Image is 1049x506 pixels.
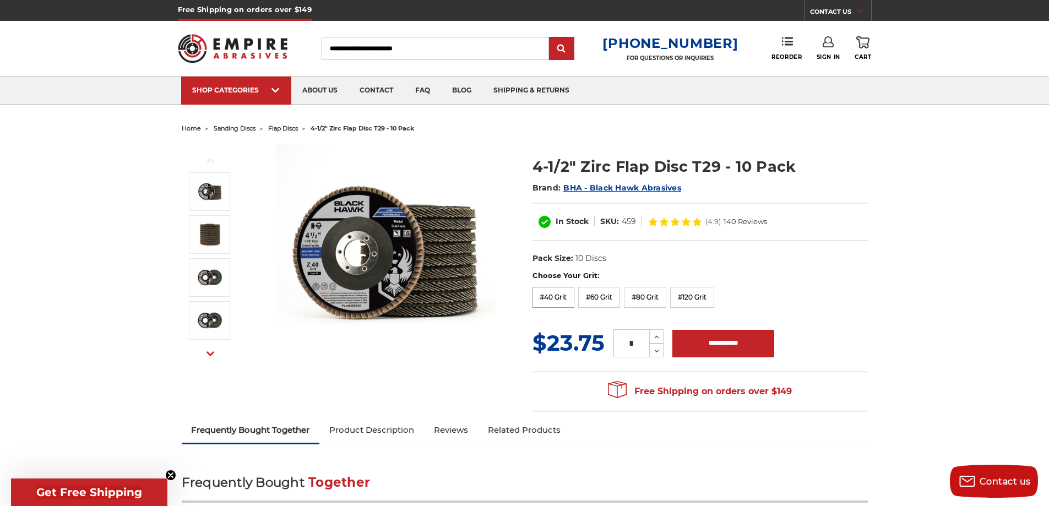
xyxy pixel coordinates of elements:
[532,156,868,177] h1: 4-1/2" Zirc Flap Disc T29 - 10 Pack
[556,216,589,226] span: In Stock
[291,77,349,105] a: about us
[980,476,1031,487] span: Contact us
[532,253,573,264] dt: Pack Size:
[608,380,792,402] span: Free Shipping on orders over $149
[404,77,441,105] a: faq
[855,36,871,61] a: Cart
[771,53,802,61] span: Reorder
[196,307,224,334] img: 60 grit zirc flap disc
[311,124,414,132] span: 4-1/2" zirc flap disc t29 - 10 pack
[424,418,478,442] a: Reviews
[600,216,619,227] dt: SKU:
[349,77,404,105] a: contact
[602,55,738,62] p: FOR QUESTIONS OR INQUIRIES
[724,218,767,225] span: 140 Reviews
[810,6,871,21] a: CONTACT US
[532,270,868,281] label: Choose Your Grit:
[622,216,636,227] dd: 459
[182,124,201,132] a: home
[551,38,573,60] input: Submit
[192,86,280,94] div: SHOP CATEGORIES
[196,221,224,248] img: 10 pack of premium black hawk flap discs
[196,264,224,291] img: 40 grit zirc flap disc
[532,329,605,356] span: $23.75
[855,53,871,61] span: Cart
[532,183,561,193] span: Brand:
[182,418,320,442] a: Frequently Bought Together
[319,418,424,442] a: Product Description
[705,218,721,225] span: (4.9)
[214,124,256,132] a: sanding discs
[575,253,606,264] dd: 10 Discs
[11,478,167,506] div: Get Free ShippingClose teaser
[771,36,802,60] a: Reorder
[950,465,1038,498] button: Contact us
[817,53,840,61] span: Sign In
[165,470,176,481] button: Close teaser
[182,475,305,490] span: Frequently Bought
[36,486,142,499] span: Get Free Shipping
[602,35,738,51] a: [PHONE_NUMBER]
[308,475,370,490] span: Together
[196,178,224,205] img: 4.5" Black Hawk Zirconia Flap Disc 10 Pack
[478,418,570,442] a: Related Products
[482,77,580,105] a: shipping & returns
[268,124,298,132] a: flap discs
[178,27,288,70] img: Empire Abrasives
[441,77,482,105] a: blog
[197,342,224,366] button: Next
[276,144,496,364] img: 4.5" Black Hawk Zirconia Flap Disc 10 Pack
[197,149,224,172] button: Previous
[563,183,681,193] a: BHA - Black Hawk Abrasives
